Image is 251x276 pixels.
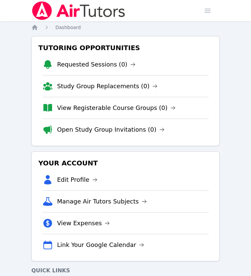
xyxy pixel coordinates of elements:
a: Requested Sessions (0) [57,60,136,69]
h3: Tutoring Opportunities [37,42,214,54]
nav: Breadcrumb [31,24,220,31]
a: Link Your Google Calendar [57,240,144,250]
h4: Quick Links [31,267,220,275]
a: Manage Air Tutors Subjects [57,197,147,206]
img: Air Tutors [31,1,126,20]
a: Edit Profile [57,175,97,184]
span: Dashboard [55,25,81,30]
a: Study Group Replacements (0) [57,82,158,91]
h3: Your Account [37,157,214,169]
a: Dashboard [55,24,81,31]
a: View Registerable Course Groups (0) [57,103,176,113]
a: View Expenses [57,219,110,228]
a: Open Study Group Invitations (0) [57,125,165,134]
